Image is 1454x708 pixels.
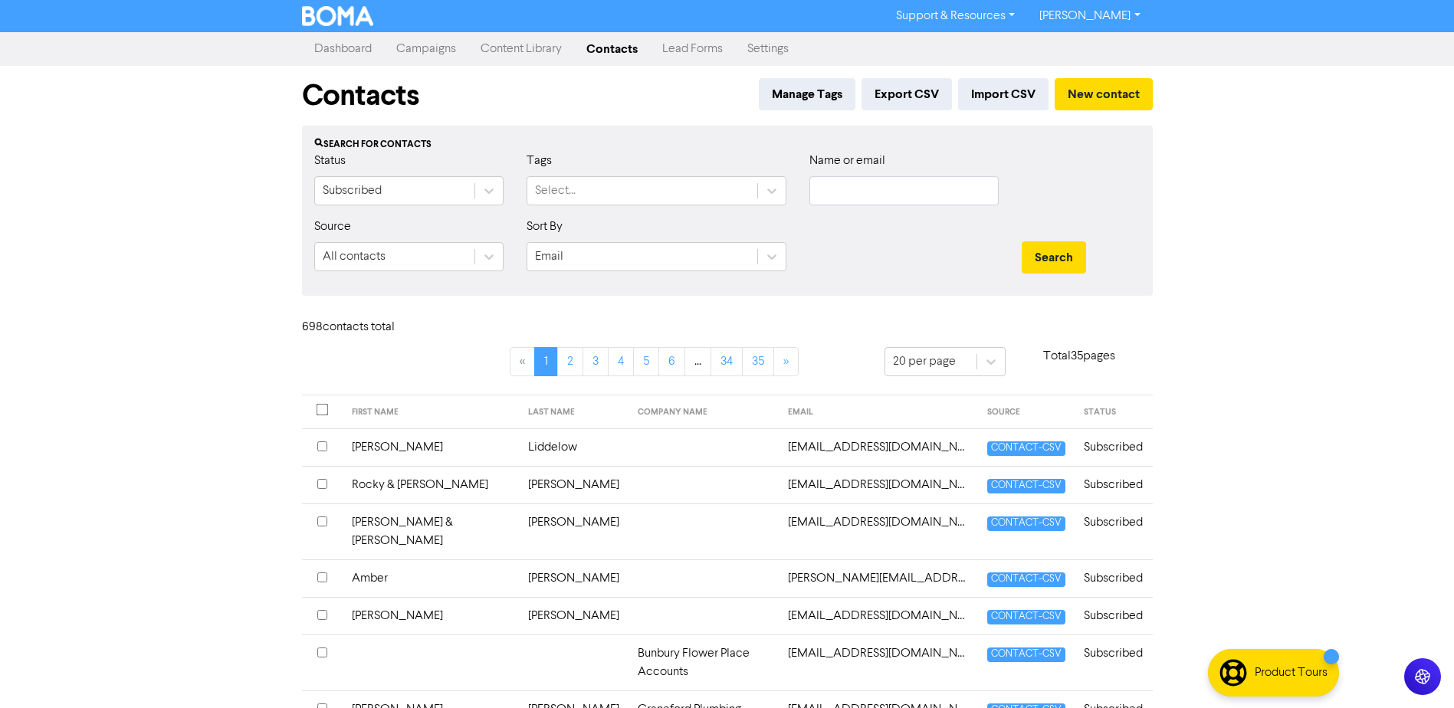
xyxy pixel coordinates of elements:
h6: 698 contact s total [302,320,425,335]
a: Lead Forms [650,34,735,64]
span: CONTACT-CSV [987,610,1065,624]
td: Subscribed [1075,428,1152,466]
div: All contacts [323,247,386,266]
label: Sort By [527,218,563,236]
div: Subscribed [323,182,382,200]
img: BOMA Logo [302,6,374,26]
a: Page 34 [711,347,743,376]
td: Subscribed [1075,559,1152,597]
button: Search [1022,241,1086,274]
td: 355donnelly@gmail.com [779,428,978,466]
div: Search for contacts [314,138,1141,152]
label: Tags [527,152,552,170]
h1: Contacts [302,78,419,113]
th: COMPANY NAME [629,395,779,429]
td: Subscribed [1075,503,1152,559]
td: [PERSON_NAME] [343,597,520,634]
td: Liddelow [519,428,629,466]
td: a.byrne@brisk.net.au [779,559,978,597]
a: Support & Resources [884,4,1027,28]
a: Page 2 [557,347,583,376]
a: Page 6 [658,347,685,376]
label: Status [314,152,346,170]
td: Bunbury Flower Place Accounts [629,634,779,690]
button: Export CSV [862,78,952,110]
a: Page 35 [742,347,774,376]
button: Manage Tags [759,78,855,110]
a: Page 1 is your current page [534,347,558,376]
label: Source [314,218,351,236]
td: [PERSON_NAME] [519,503,629,559]
span: CONTACT-CSV [987,479,1065,493]
label: Name or email [809,152,885,170]
button: Import CSV [958,78,1049,110]
a: Content Library [468,34,574,64]
a: Dashboard [302,34,384,64]
td: accounts@adamsfs.com.au [779,597,978,634]
span: CONTACT-CSV [987,572,1065,587]
th: LAST NAME [519,395,629,429]
iframe: Chat Widget [1377,634,1454,708]
div: Select... [535,182,576,200]
a: Page 4 [608,347,634,376]
td: [PERSON_NAME] [343,428,520,466]
a: [PERSON_NAME] [1027,4,1152,28]
td: [PERSON_NAME] [519,466,629,503]
span: CONTACT-CSV [987,647,1065,662]
span: CONTACT-CSV [987,516,1065,531]
div: Email [535,247,563,266]
a: Settings [735,34,801,64]
th: SOURCE [978,395,1075,429]
td: abernhagen@telstra.com [779,503,978,559]
td: [PERSON_NAME] [519,559,629,597]
th: STATUS [1075,395,1152,429]
a: Page 5 [633,347,659,376]
td: [PERSON_NAME] & [PERSON_NAME] [343,503,520,559]
td: Subscribed [1075,466,1152,503]
a: Campaigns [384,34,468,64]
td: Subscribed [1075,597,1152,634]
a: Page 3 [583,347,609,376]
td: accounts@bunburyflowerplace.com.au [779,634,978,690]
th: FIRST NAME [343,395,520,429]
td: 5hildreds@gmail.com [779,466,978,503]
td: Amber [343,559,520,597]
td: Rocky & [PERSON_NAME] [343,466,520,503]
a: » [773,347,799,376]
button: New contact [1055,78,1153,110]
span: CONTACT-CSV [987,441,1065,456]
th: EMAIL [779,395,978,429]
td: Subscribed [1075,634,1152,690]
td: [PERSON_NAME] [519,597,629,634]
div: 20 per page [893,352,956,371]
p: Total 35 pages [1006,347,1153,365]
a: Contacts [574,34,650,64]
